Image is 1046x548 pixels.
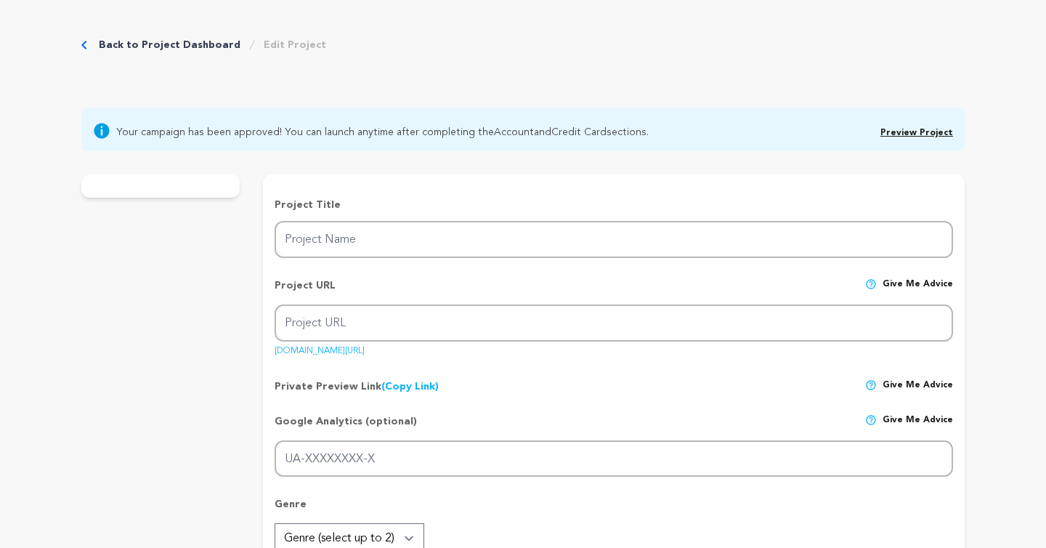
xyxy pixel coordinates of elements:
[865,379,877,391] img: help-circle.svg
[275,497,953,523] p: Genre
[275,379,439,394] p: Private Preview Link
[275,414,417,440] p: Google Analytics (optional)
[494,127,534,137] a: Account
[275,305,953,342] input: Project URL
[275,198,953,212] p: Project Title
[275,341,365,355] a: [DOMAIN_NAME][URL]
[81,38,326,52] div: Breadcrumb
[381,382,439,392] a: (Copy Link)
[275,221,953,258] input: Project Name
[883,278,953,305] span: Give me advice
[275,440,953,478] input: UA-XXXXXXXX-X
[865,278,877,290] img: help-circle.svg
[880,129,953,137] a: Preview Project
[116,122,649,140] span: Your campaign has been approved! You can launch anytime after completing the and sections.
[99,38,240,52] a: Back to Project Dashboard
[865,414,877,426] img: help-circle.svg
[883,414,953,440] span: Give me advice
[275,278,336,305] p: Project URL
[551,127,607,137] a: Credit Card
[883,379,953,394] span: Give me advice
[264,38,326,52] a: Edit Project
